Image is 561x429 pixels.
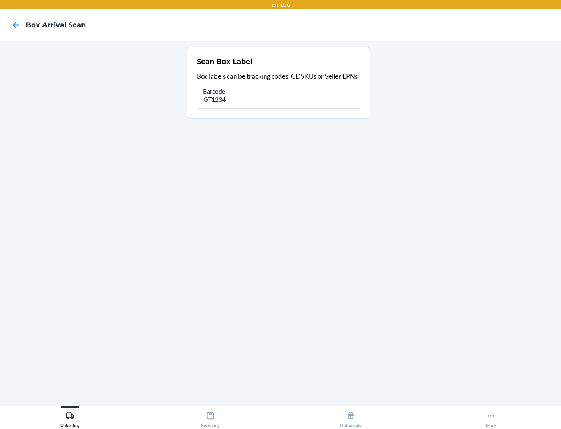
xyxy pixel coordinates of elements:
[201,408,220,428] div: Receiving
[197,57,252,67] h2: Scan Box Label
[140,406,280,428] button: Receiving
[340,408,361,428] div: Outbounds
[486,408,496,428] div: More
[421,406,561,428] button: More
[271,2,290,9] p: TST_LOG
[60,408,80,428] div: Unloading
[197,71,360,82] p: Box labels can be tracking codes, CDSKUs or Seller LPNs
[197,90,360,109] input: Barcode
[26,20,86,30] h4: Box Arrival Scan
[280,406,421,428] button: Outbounds
[202,87,226,95] span: Barcode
